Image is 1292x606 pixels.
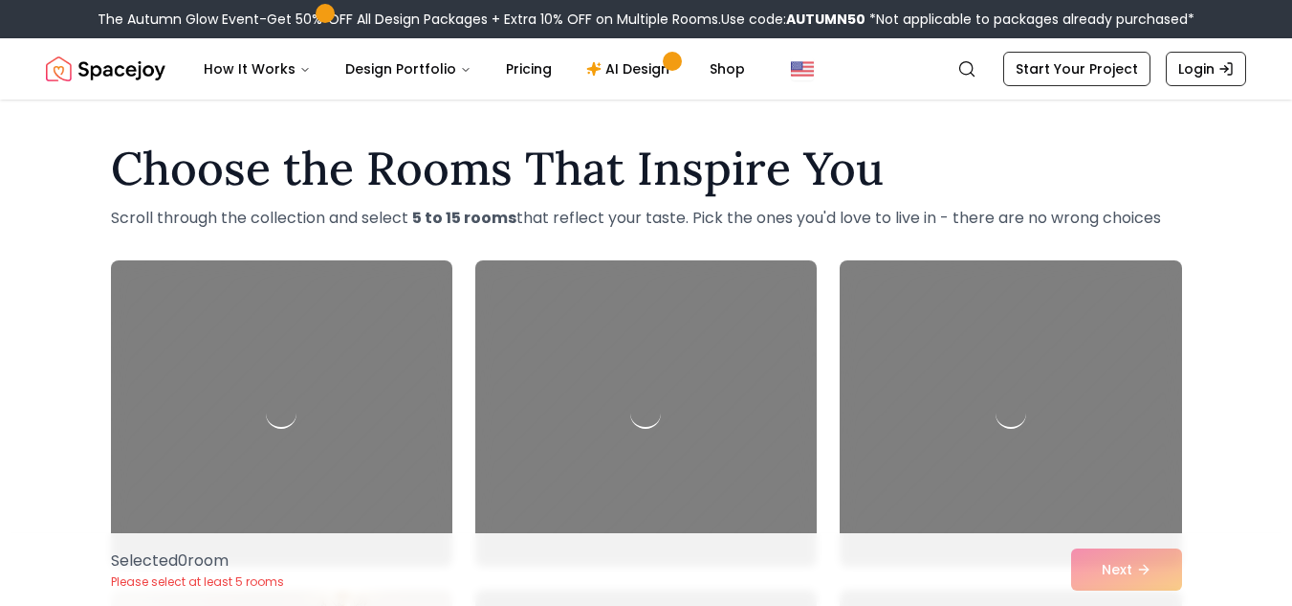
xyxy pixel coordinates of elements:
p: Scroll through the collection and select that reflect your taste. Pick the ones you'd love to liv... [111,207,1182,230]
nav: Global [46,38,1246,100]
span: *Not applicable to packages already purchased* [865,10,1194,29]
nav: Main [188,50,760,88]
a: Start Your Project [1003,52,1150,86]
p: Please select at least 5 rooms [111,574,284,590]
p: Selected 0 room [111,550,284,572]
b: AUTUMN50 [786,10,865,29]
span: Use code: [721,10,865,29]
div: The Autumn Glow Event-Get 50% OFF All Design Packages + Extra 10% OFF on Multiple Rooms. [98,10,1194,29]
strong: 5 to 15 rooms [412,207,516,229]
a: AI Design [571,50,690,88]
a: Pricing [491,50,567,88]
h1: Choose the Rooms That Inspire You [111,146,1182,191]
button: Design Portfolio [330,50,487,88]
img: United States [791,57,814,80]
a: Spacejoy [46,50,165,88]
a: Shop [694,50,760,88]
button: How It Works [188,50,326,88]
a: Login [1166,52,1246,86]
img: Spacejoy Logo [46,50,165,88]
